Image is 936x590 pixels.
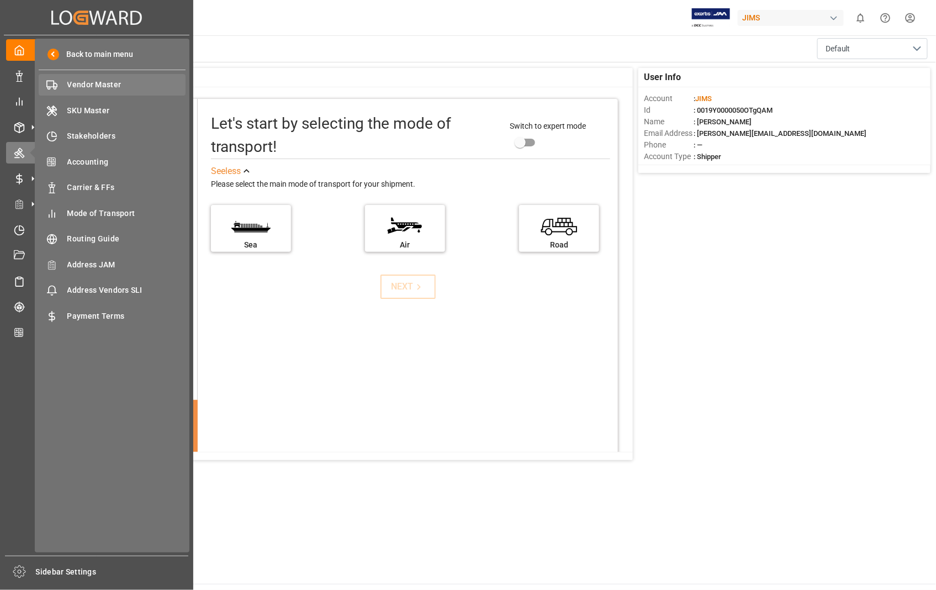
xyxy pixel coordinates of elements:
[6,65,187,86] a: Data Management
[67,285,186,296] span: Address Vendors SLI
[67,156,186,168] span: Accounting
[644,116,694,128] span: Name
[694,141,702,149] span: : —
[6,39,187,61] a: My Cockpit
[694,152,721,161] span: : Shipper
[67,208,186,219] span: Mode of Transport
[39,125,186,147] a: Stakeholders
[6,219,187,240] a: Timeslot Management V2
[371,239,440,251] div: Air
[39,305,186,326] a: Payment Terms
[211,178,611,191] div: Please select the main mode of transport for your shipment.
[67,310,186,322] span: Payment Terms
[39,99,186,121] a: SKU Master
[644,139,694,151] span: Phone
[695,94,712,103] span: JIMS
[644,151,694,162] span: Account Type
[848,6,873,30] button: show 0 new notifications
[873,6,898,30] button: Help Center
[525,239,594,251] div: Road
[39,280,186,301] a: Address Vendors SLI
[391,280,425,293] div: NEXT
[39,151,186,172] a: Accounting
[6,322,187,343] a: CO2 Calculator
[694,94,712,103] span: :
[59,49,134,60] span: Back to main menu
[644,128,694,139] span: Email Address
[67,259,186,271] span: Address JAM
[67,130,186,142] span: Stakeholders
[694,129,866,138] span: : [PERSON_NAME][EMAIL_ADDRESS][DOMAIN_NAME]
[826,43,850,55] span: Default
[817,38,928,59] button: open menu
[39,177,186,198] a: Carrier & FFs
[644,104,694,116] span: Id
[39,74,186,96] a: Vendor Master
[67,182,186,193] span: Carrier & FFs
[380,275,436,299] button: NEXT
[211,165,241,178] div: See less
[738,7,848,28] button: JIMS
[39,228,186,250] a: Routing Guide
[67,105,186,117] span: SKU Master
[67,79,186,91] span: Vendor Master
[738,10,844,26] div: JIMS
[644,93,694,104] span: Account
[211,112,499,159] div: Let's start by selecting the mode of transport!
[216,239,285,251] div: Sea
[694,106,773,114] span: : 0019Y0000050OTgQAM
[6,91,187,112] a: My Reports
[694,118,752,126] span: : [PERSON_NAME]
[6,296,187,318] a: Tracking Shipment
[6,245,187,266] a: Document Management
[692,8,730,28] img: Exertis%20JAM%20-%20Email%20Logo.jpg_1722504956.jpg
[510,122,586,130] span: Switch to expert mode
[6,270,187,292] a: Sailing Schedules
[39,202,186,224] a: Mode of Transport
[36,566,189,578] span: Sidebar Settings
[644,71,681,84] span: User Info
[67,233,186,245] span: Routing Guide
[39,254,186,275] a: Address JAM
